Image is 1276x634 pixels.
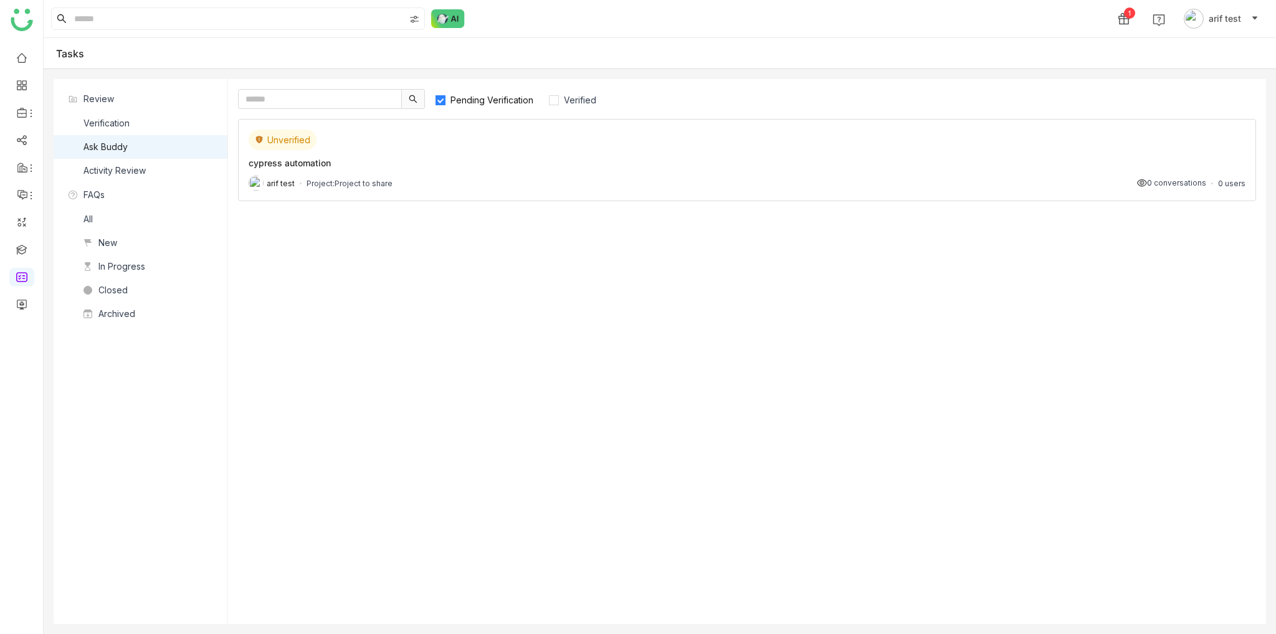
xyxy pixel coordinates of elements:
div: All [83,212,93,226]
span: Unverified [267,135,310,145]
div: Closed [98,283,128,297]
img: help.svg [1153,14,1165,26]
span: Verified [559,95,601,105]
div: New [98,236,117,250]
button: arif test [1181,9,1261,29]
div: cypress automation [249,156,1245,169]
div: Verification [83,116,130,130]
img: views.svg [1137,178,1147,188]
div: 1 [1124,7,1135,19]
img: 684abccfde261c4b36a4c026 [249,176,264,191]
span: Pending Verification [445,95,538,105]
span: Review [83,92,114,106]
div: arif test [249,176,295,191]
div: Activity Review [83,164,146,177]
span: FAQs [83,188,105,202]
img: avatar [1184,9,1204,29]
img: logo [11,9,33,31]
img: ask-buddy-normal.svg [431,9,465,28]
div: 0 users [1218,179,1245,188]
span: arif test [1209,12,1241,26]
div: Archived [98,307,135,321]
div: Tasks [56,47,84,60]
div: Project to share [307,179,393,188]
div: Ask Buddy [83,140,128,154]
div: In Progress [98,260,145,273]
div: 0 conversations [1137,178,1206,189]
span: Project: [307,179,335,188]
img: search-type.svg [409,14,419,24]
